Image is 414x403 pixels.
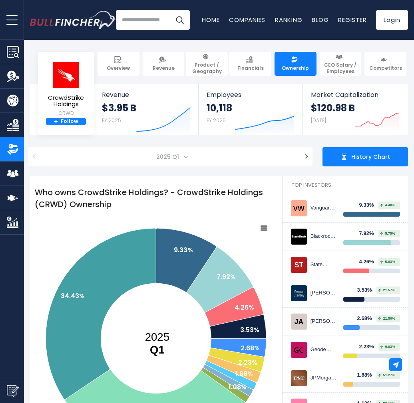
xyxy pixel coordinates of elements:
[359,202,379,209] div: 9.33%
[207,91,295,99] span: Employees
[189,62,224,74] span: Product / Geography
[323,62,358,74] span: CEO Salary / Employees
[30,11,116,29] a: Go to homepage
[30,182,282,215] h1: Who owns CrowdStrike Holdings? - CrowdStrike Holdings (CRWD) Ownership
[46,118,86,126] a: +Follow
[102,91,191,99] span: Revenue
[202,16,219,24] a: Home
[311,117,326,124] small: [DATE]
[310,375,337,381] div: JPMorgan Chase & CO
[94,84,199,135] a: Revenue $3.95 B FY 2025
[217,272,236,281] text: 7.92%
[186,52,228,76] a: Product / Geography
[320,52,362,76] a: CEO Salary / Employees
[240,325,259,334] text: 3.53%
[153,151,184,162] span: 2025 Q1
[45,147,296,166] span: 2025 Q1
[341,154,347,160] img: history chart
[303,84,407,135] a: Market Capitalization $120.98 B [DATE]
[145,331,169,356] text: 2025
[207,117,226,124] small: FY 2025
[380,260,395,264] span: 5.63%
[7,143,19,155] img: Ownership
[312,16,328,24] a: Blog
[153,65,175,71] span: Revenue
[364,52,406,76] a: Competitors
[170,10,190,30] button: Search
[359,230,379,237] div: 7.92%
[351,153,390,160] span: History Chart
[380,232,395,235] span: 5.75%
[357,287,377,294] div: 3.53%
[310,261,337,268] div: State Street Corp
[378,288,395,292] span: 21.57%
[378,317,395,320] span: 21.50%
[102,102,136,114] strong: $3.95 B
[54,118,58,125] strong: +
[30,11,116,29] img: Bullfincher logo
[310,318,337,325] div: [PERSON_NAME] Associates LLC
[311,102,355,114] strong: $120.98 B
[311,91,399,99] span: Market Capitalization
[150,344,165,356] tspan: Q1
[359,344,379,350] div: 2.23%
[174,245,193,255] text: 9.33%
[207,102,232,114] strong: 10,118
[378,373,395,377] span: 51.27%
[369,65,402,71] span: Competitors
[238,358,257,367] text: 2.23%
[42,110,90,117] small: CRWD
[98,52,139,76] a: Overview
[102,117,121,124] small: FY 2025
[241,344,260,353] text: 2.68%
[359,259,379,265] div: 4.26%
[42,61,90,118] a: CrowdStrike Holdings CRWD
[376,10,408,30] a: Login
[300,147,312,166] button: >
[357,315,377,322] div: 2.68%
[380,203,395,207] span: 4.48%
[310,205,337,211] div: Vanguard Group Inc
[52,62,80,89] img: CRWD logo
[357,372,377,379] div: 1.68%
[338,16,366,24] a: Register
[42,95,90,108] span: CrowdStrike Holdings
[380,345,395,349] span: 9.03%
[235,303,254,312] text: 4.26%
[282,65,309,71] span: Ownership
[61,291,85,300] text: 34.43%
[310,346,337,353] div: Geode Capital Management, LLC
[143,52,185,76] a: Revenue
[283,176,408,194] h2: Top Investors
[28,147,41,166] button: <
[275,52,316,76] a: Ownership
[229,16,265,24] a: Companies
[237,65,264,71] span: Financials
[229,52,271,76] a: Financials
[310,290,337,296] div: [PERSON_NAME] [PERSON_NAME]
[235,369,253,378] text: 1.68%
[107,65,130,71] span: Overview
[229,382,247,391] text: 1.08%
[310,233,337,240] div: Blackrock, Inc
[275,16,302,24] a: Ranking
[199,84,303,135] a: Employees 10,118 FY 2025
